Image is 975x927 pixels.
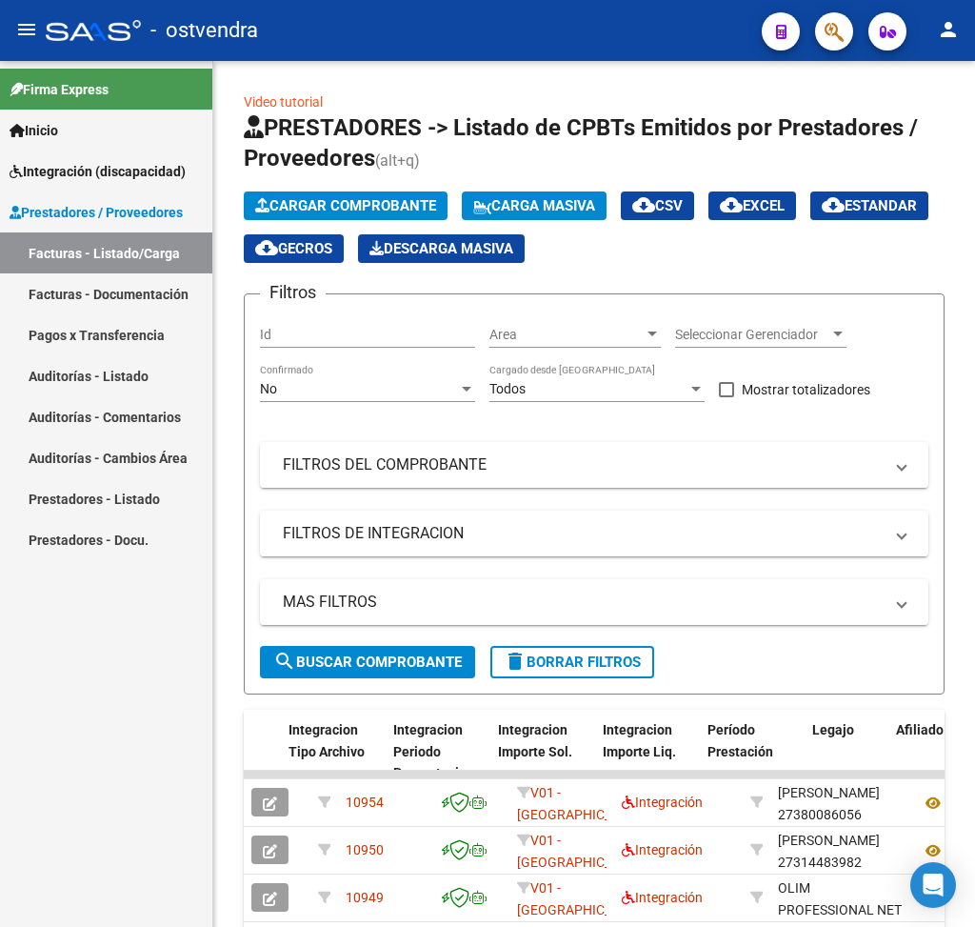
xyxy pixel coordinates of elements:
[896,722,944,737] span: Afiliado
[778,782,905,822] div: 27380086056
[10,202,183,223] span: Prestadores / Proveedores
[150,10,258,51] span: - ostvendra
[358,234,525,263] app-download-masive: Descarga masiva de comprobantes (adjuntos)
[700,710,805,794] datatable-header-cell: Período Prestación
[260,646,475,678] button: Buscar Comprobante
[375,151,420,170] span: (alt+q)
[260,442,928,488] mat-expansion-panel-header: FILTROS DEL COMPROBANTE
[812,722,854,737] span: Legajo
[346,890,384,905] span: 10949
[369,240,513,257] span: Descarga Masiva
[498,722,572,759] span: Integracion Importe Sol.
[778,830,880,852] div: [PERSON_NAME]
[810,191,928,220] button: Estandar
[490,646,654,678] button: Borrar Filtros
[10,79,109,100] span: Firma Express
[778,830,905,870] div: 27314483982
[244,191,448,220] button: Cargar Comprobante
[386,710,490,794] datatable-header-cell: Integracion Periodo Presentacion
[346,842,384,857] span: 10950
[708,191,796,220] button: EXCEL
[778,877,905,917] div: 30717517551
[283,523,883,544] mat-panel-title: FILTROS DE INTEGRACION
[255,236,278,259] mat-icon: cloud_download
[489,381,526,396] span: Todos
[621,191,694,220] button: CSV
[283,454,883,475] mat-panel-title: FILTROS DEL COMPROBANTE
[289,722,365,759] span: Integracion Tipo Archivo
[260,381,277,396] span: No
[260,279,326,306] h3: Filtros
[603,722,676,759] span: Integracion Importe Liq.
[260,579,928,625] mat-expansion-panel-header: MAS FILTROS
[822,197,917,214] span: Estandar
[393,722,474,781] span: Integracion Periodo Presentacion
[822,193,845,216] mat-icon: cloud_download
[244,234,344,263] button: Gecros
[805,710,860,794] datatable-header-cell: Legajo
[622,795,703,810] span: Integración
[10,120,58,141] span: Inicio
[504,654,641,671] span: Borrar Filtros
[273,650,296,673] mat-icon: search
[358,234,525,263] button: Descarga Masiva
[720,193,743,216] mat-icon: cloud_download
[490,710,595,794] datatable-header-cell: Integracion Importe Sol.
[255,197,436,214] span: Cargar Comprobante
[283,592,883,613] mat-panel-title: MAS FILTROS
[778,782,880,804] div: [PERSON_NAME]
[622,842,703,857] span: Integración
[244,94,323,110] a: Video tutorial
[622,890,703,905] span: Integración
[489,327,644,343] span: Area
[255,240,332,257] span: Gecros
[244,114,918,171] span: PRESTADORES -> Listado de CPBTs Emitidos por Prestadores / Proveedores
[15,18,38,41] mat-icon: menu
[462,191,607,220] button: Carga Masiva
[910,862,956,908] div: Open Intercom Messenger
[273,654,462,671] span: Buscar Comprobante
[260,511,928,556] mat-expansion-panel-header: FILTROS DE INTEGRACION
[937,18,960,41] mat-icon: person
[504,650,527,673] mat-icon: delete
[632,193,655,216] mat-icon: cloud_download
[632,197,683,214] span: CSV
[346,795,384,810] span: 10954
[595,710,700,794] datatable-header-cell: Integracion Importe Liq.
[707,722,773,759] span: Período Prestación
[742,378,870,401] span: Mostrar totalizadores
[720,197,785,214] span: EXCEL
[281,710,386,794] datatable-header-cell: Integracion Tipo Archivo
[473,197,595,214] span: Carga Masiva
[675,327,829,343] span: Seleccionar Gerenciador
[10,161,186,182] span: Integración (discapacidad)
